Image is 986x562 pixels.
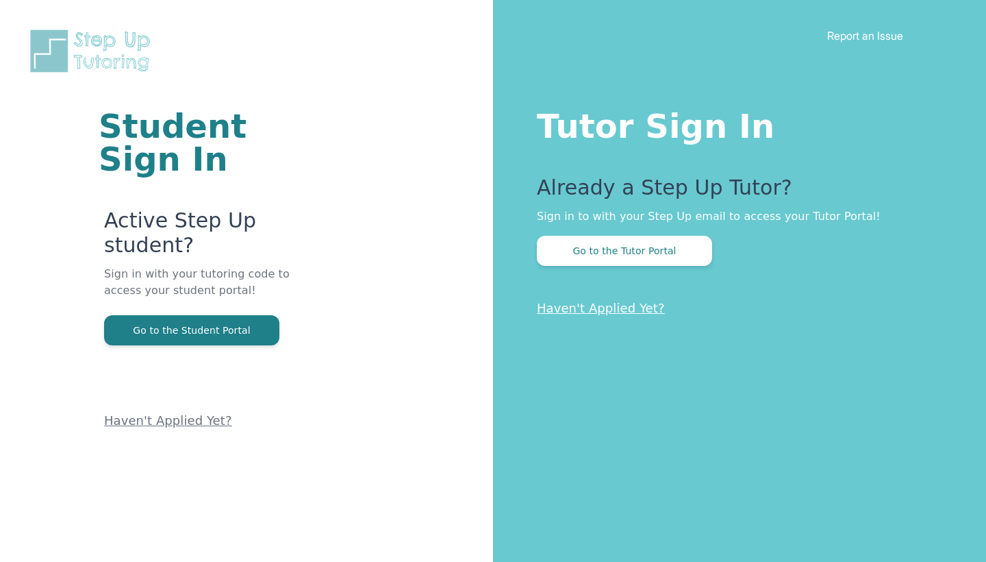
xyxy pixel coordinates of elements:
[104,413,232,428] a: Haven't Applied Yet?
[27,27,159,75] img: Step Up Tutoring horizontal logo
[537,236,712,266] button: Go to the Tutor Portal
[104,323,279,337] a: Go to the Student Portal
[827,29,903,42] a: Report an Issue
[104,266,329,315] p: Sign in with your tutoring code to access your student portal!
[537,301,665,315] a: Haven't Applied Yet?
[104,315,279,345] button: Go to the Student Portal
[537,175,931,208] p: Already a Step Up Tutor?
[537,208,931,225] p: Sign in to with your Step Up email to access your Tutor Portal!
[537,244,712,257] a: Go to the Tutor Portal
[104,208,329,266] p: Active Step Up student?
[537,104,931,143] h1: Tutor Sign In
[99,110,329,175] h1: Student Sign In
